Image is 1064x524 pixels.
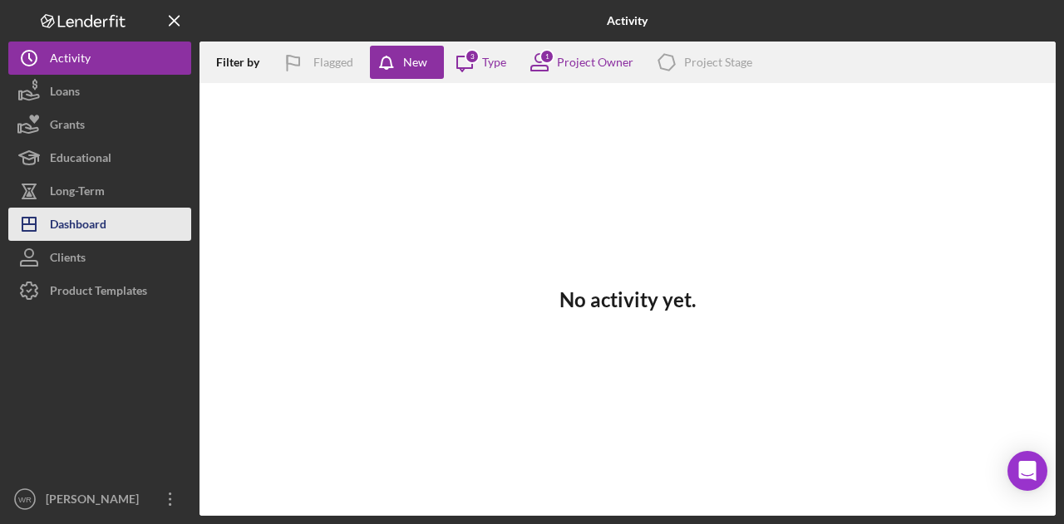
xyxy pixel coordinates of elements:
button: Flagged [272,46,370,79]
div: 1 [539,49,554,64]
button: WR[PERSON_NAME] [8,482,191,516]
button: New [370,46,444,79]
div: Grants [50,108,85,145]
div: Project Owner [557,56,633,69]
div: Activity [50,42,91,79]
div: Project Stage [684,56,752,69]
div: Flagged [313,46,353,79]
div: 3 [465,49,480,64]
h3: No activity yet. [559,288,696,311]
button: Product Templates [8,274,191,307]
button: Educational [8,141,191,174]
div: New [403,46,427,79]
button: Loans [8,75,191,108]
button: Activity [8,42,191,75]
div: Dashboard [50,208,106,245]
div: Filter by [216,56,272,69]
div: [PERSON_NAME] [42,482,150,520]
div: Long-Term [50,174,105,212]
div: Type [482,56,506,69]
button: Grants [8,108,191,141]
div: Educational [50,141,111,179]
div: Loans [50,75,80,112]
button: Dashboard [8,208,191,241]
div: Product Templates [50,274,147,311]
div: Open Intercom Messenger [1007,451,1047,491]
button: Clients [8,241,191,274]
b: Activity [607,14,648,27]
text: WR [18,495,32,504]
button: Long-Term [8,174,191,208]
div: Clients [50,241,86,278]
